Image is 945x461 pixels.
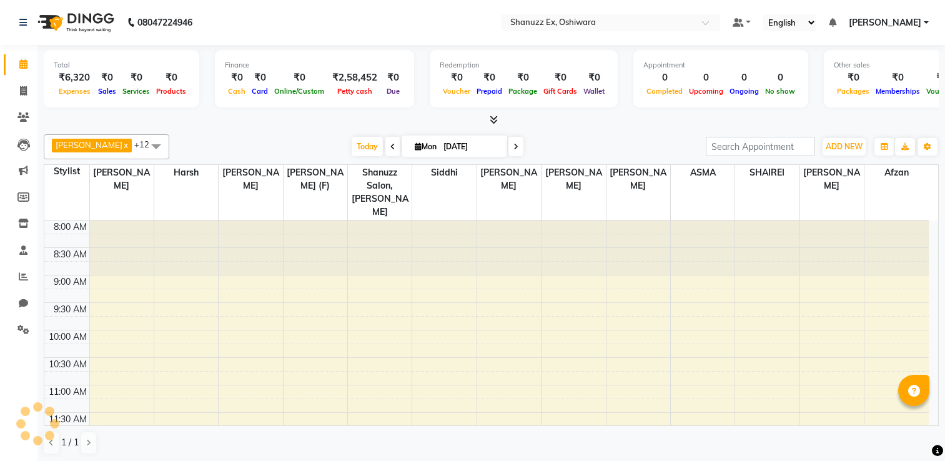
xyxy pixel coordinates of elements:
[540,71,580,85] div: ₹0
[225,87,249,96] span: Cash
[51,275,89,289] div: 9:00 AM
[440,60,608,71] div: Redemption
[90,165,154,194] span: [PERSON_NAME]
[44,165,89,178] div: Stylist
[726,71,762,85] div: 0
[137,5,192,40] b: 08047224946
[352,137,383,156] span: Today
[56,140,122,150] span: [PERSON_NAME]
[46,413,89,426] div: 11:30 AM
[834,71,873,85] div: ₹0
[477,165,541,194] span: [PERSON_NAME]
[56,87,94,96] span: Expenses
[823,138,866,156] button: ADD NEW
[154,165,218,181] span: Harsh
[153,87,189,96] span: Products
[735,165,799,181] span: SHAIREI
[46,385,89,399] div: 11:00 AM
[134,139,159,149] span: +12
[542,165,605,194] span: [PERSON_NAME]
[383,87,403,96] span: Due
[643,87,686,96] span: Completed
[686,71,726,85] div: 0
[95,87,119,96] span: Sales
[643,60,798,71] div: Appointment
[473,71,505,85] div: ₹0
[122,140,128,150] a: x
[153,71,189,85] div: ₹0
[46,330,89,344] div: 10:00 AM
[706,137,815,156] input: Search Appointment
[643,71,686,85] div: 0
[873,87,923,96] span: Memberships
[893,411,933,449] iframe: chat widget
[284,165,347,194] span: [PERSON_NAME] (F)
[219,165,282,194] span: [PERSON_NAME]
[348,165,412,220] span: Shanuzz Salon, [PERSON_NAME]
[440,87,473,96] span: Voucher
[849,16,921,29] span: [PERSON_NAME]
[826,142,863,151] span: ADD NEW
[440,137,502,156] input: 2025-09-01
[800,165,864,194] span: [PERSON_NAME]
[505,71,540,85] div: ₹0
[225,71,249,85] div: ₹0
[51,303,89,316] div: 9:30 AM
[412,142,440,151] span: Mon
[51,221,89,234] div: 8:00 AM
[382,71,404,85] div: ₹0
[580,71,608,85] div: ₹0
[864,165,929,181] span: afzan
[32,5,117,40] img: logo
[505,87,540,96] span: Package
[249,87,271,96] span: Card
[834,87,873,96] span: Packages
[327,71,382,85] div: ₹2,58,452
[873,71,923,85] div: ₹0
[440,71,473,85] div: ₹0
[726,87,762,96] span: Ongoing
[473,87,505,96] span: Prepaid
[606,165,670,194] span: [PERSON_NAME]
[51,248,89,261] div: 8:30 AM
[540,87,580,96] span: Gift Cards
[762,87,798,96] span: No show
[119,87,153,96] span: Services
[54,60,189,71] div: Total
[334,87,375,96] span: Petty cash
[762,71,798,85] div: 0
[119,71,153,85] div: ₹0
[46,358,89,371] div: 10:30 AM
[271,87,327,96] span: Online/Custom
[225,60,404,71] div: Finance
[61,436,79,449] span: 1 / 1
[249,71,271,85] div: ₹0
[686,87,726,96] span: Upcoming
[54,71,95,85] div: ₹6,320
[580,87,608,96] span: Wallet
[671,165,735,181] span: ASMA
[95,71,119,85] div: ₹0
[271,71,327,85] div: ₹0
[412,165,476,181] span: Siddhi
